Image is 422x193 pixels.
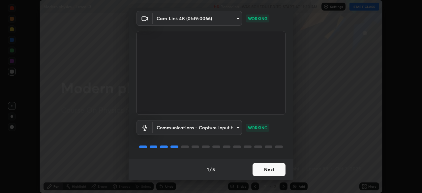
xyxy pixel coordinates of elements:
h4: / [210,166,212,173]
div: Cam Link 4K (0fd9:0066) [153,120,242,135]
button: Next [253,163,286,176]
h4: 5 [212,166,215,173]
div: Cam Link 4K (0fd9:0066) [153,11,242,26]
p: WORKING [248,16,267,21]
h4: 1 [207,166,209,173]
p: WORKING [248,125,267,131]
